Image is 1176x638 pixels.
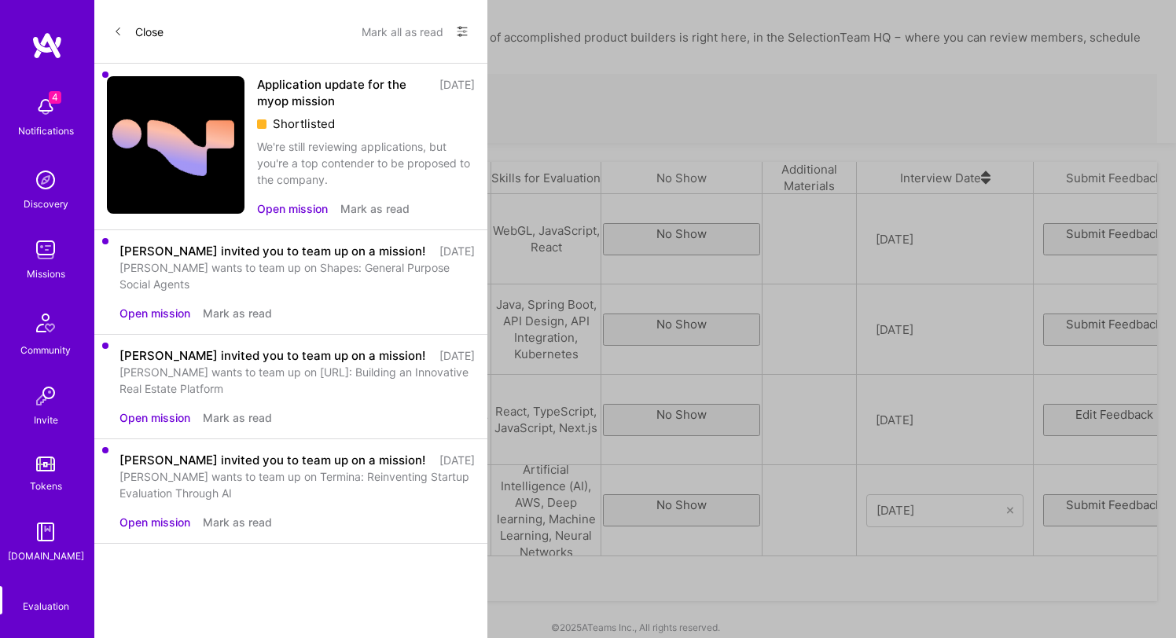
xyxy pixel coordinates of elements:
[439,452,475,468] div: [DATE]
[27,266,65,282] div: Missions
[23,598,69,614] div: Evaluation
[24,196,68,212] div: Discovery
[340,200,410,217] button: Mark as read
[8,548,84,564] div: [DOMAIN_NAME]
[119,364,475,397] div: [PERSON_NAME] wants to team up on [URL]: Building an Innovative Real Estate Platform
[31,31,63,60] img: logo
[30,380,61,412] img: Invite
[107,76,244,214] img: Company Logo
[119,468,475,501] div: [PERSON_NAME] wants to team up on Termina: Reinventing Startup Evaluation Through AI
[119,243,425,259] div: [PERSON_NAME] invited you to team up on a mission!
[203,305,272,321] button: Mark as read
[119,305,190,321] button: Open mission
[439,76,475,109] div: [DATE]
[30,91,61,123] img: bell
[257,76,430,109] div: Application update for the myop mission
[203,409,272,426] button: Mark as read
[257,138,475,188] div: We're still reviewing applications, but you're a top contender to be proposed to the company.
[27,304,64,342] img: Community
[119,259,475,292] div: [PERSON_NAME] wants to team up on Shapes: General Purpose Social Agents
[49,91,61,104] span: 4
[36,456,55,471] img: tokens
[119,409,190,426] button: Open mission
[30,164,61,196] img: discovery
[362,19,443,44] button: Mark all as read
[257,200,328,217] button: Open mission
[40,586,52,598] i: icon SelectionTeam
[119,514,190,530] button: Open mission
[30,516,61,548] img: guide book
[113,19,164,44] button: Close
[34,412,58,428] div: Invite
[257,115,475,132] div: Shortlisted
[439,243,475,259] div: [DATE]
[20,342,71,358] div: Community
[30,478,62,494] div: Tokens
[203,514,272,530] button: Mark as read
[119,347,425,364] div: [PERSON_NAME] invited you to team up on a mission!
[18,123,74,139] div: Notifications
[30,234,61,266] img: teamwork
[119,452,425,468] div: [PERSON_NAME] invited you to team up on a mission!
[439,347,475,364] div: [DATE]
